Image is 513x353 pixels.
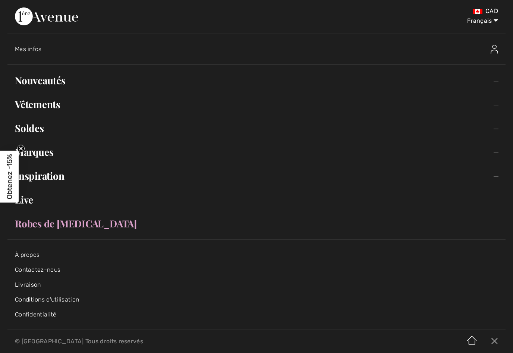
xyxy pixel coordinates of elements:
[15,266,60,273] a: Contactez-nous
[7,168,506,184] a: Inspiration
[15,339,301,344] p: © [GEOGRAPHIC_DATA] Tous droits reservés
[7,120,506,136] a: Soldes
[15,7,78,25] img: 1ère Avenue
[17,145,25,152] button: Close teaser
[301,7,498,15] div: CAD
[483,330,506,353] img: X
[7,72,506,89] a: Nouveautés
[7,192,506,208] a: Live
[7,144,506,160] a: Marques
[15,296,79,303] a: Conditions d'utilisation
[461,330,483,353] img: Accueil
[15,37,506,61] a: Mes infosMes infos
[491,45,498,54] img: Mes infos
[5,154,14,199] span: Obtenez -15%
[15,45,42,53] span: Mes infos
[7,215,506,232] a: Robes de [MEDICAL_DATA]
[15,311,57,318] a: Confidentialité
[15,251,40,258] a: À propos
[18,5,34,12] span: Chat
[7,96,506,113] a: Vêtements
[15,281,41,288] a: Livraison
